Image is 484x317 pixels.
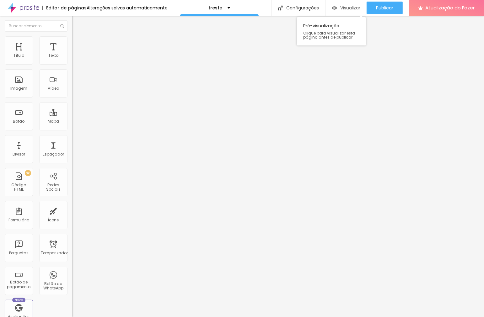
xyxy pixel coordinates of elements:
[13,151,25,157] font: Divisor
[5,20,67,32] input: Buscar elemento
[278,5,283,11] img: Ícone
[48,86,59,91] font: Vídeo
[367,2,403,14] button: Publicar
[8,217,29,223] font: Formulário
[41,250,68,256] font: Temporizador
[9,250,29,256] font: Perguntas
[376,5,393,11] font: Publicar
[46,5,87,11] font: Editor de páginas
[303,23,339,29] font: Pré-visualização
[60,24,64,28] img: Ícone
[13,53,24,58] font: Título
[332,5,337,11] img: view-1.svg
[325,2,367,14] button: Visualizar
[48,53,58,58] font: Texto
[43,151,64,157] font: Espaçador
[48,119,59,124] font: Mapa
[209,5,223,11] font: treste
[286,5,319,11] font: Configurações
[425,4,475,11] font: Atualização do Fazer
[15,298,23,302] font: Novo
[12,182,26,192] font: Código HTML
[340,5,360,11] font: Visualizar
[13,119,25,124] font: Botão
[72,16,484,317] iframe: Editor
[46,182,61,192] font: Redes Sociais
[48,217,59,223] font: Ícone
[7,279,31,289] font: Botão de pagamento
[10,86,27,91] font: Imagem
[87,5,168,11] font: Alterações salvas automaticamente
[43,281,63,291] font: Botão do WhatsApp
[303,30,355,40] font: Clique para visualizar esta página antes de publicar.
